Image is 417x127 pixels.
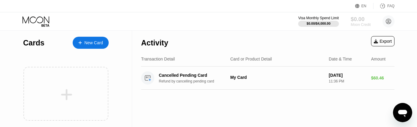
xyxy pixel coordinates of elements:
[351,16,371,22] div: $0.00
[298,16,339,20] div: Visa Monthly Spend Limit
[159,79,235,83] div: Refund by cancelling pending card
[141,57,175,61] div: Transaction Detail
[329,73,366,78] div: [DATE]
[298,16,339,27] div: Visa Monthly Spend Limit$0.00/$4,000.00
[361,4,367,8] div: EN
[371,36,394,46] div: Export
[230,57,272,61] div: Card or Product Detail
[371,76,394,80] div: $60.46
[159,73,229,78] div: Cancelled Pending Card
[374,39,392,44] div: Export
[84,40,103,45] div: New Card
[373,3,394,9] div: FAQ
[351,23,371,27] div: Moon Credit
[23,39,44,47] div: Cards
[141,39,168,47] div: Activity
[393,103,412,122] iframe: Button to launch messaging window
[230,75,324,80] div: My Card
[351,16,371,27] div: $0.00Moon Credit
[141,67,394,90] div: Cancelled Pending CardRefund by cancelling pending cardMy Card[DATE]11:36 PM$60.46
[329,57,352,61] div: Date & Time
[329,79,366,83] div: 11:36 PM
[387,4,394,8] div: FAQ
[371,57,385,61] div: Amount
[307,22,331,25] div: $0.00 / $4,000.00
[73,37,109,49] div: New Card
[355,3,373,9] div: EN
